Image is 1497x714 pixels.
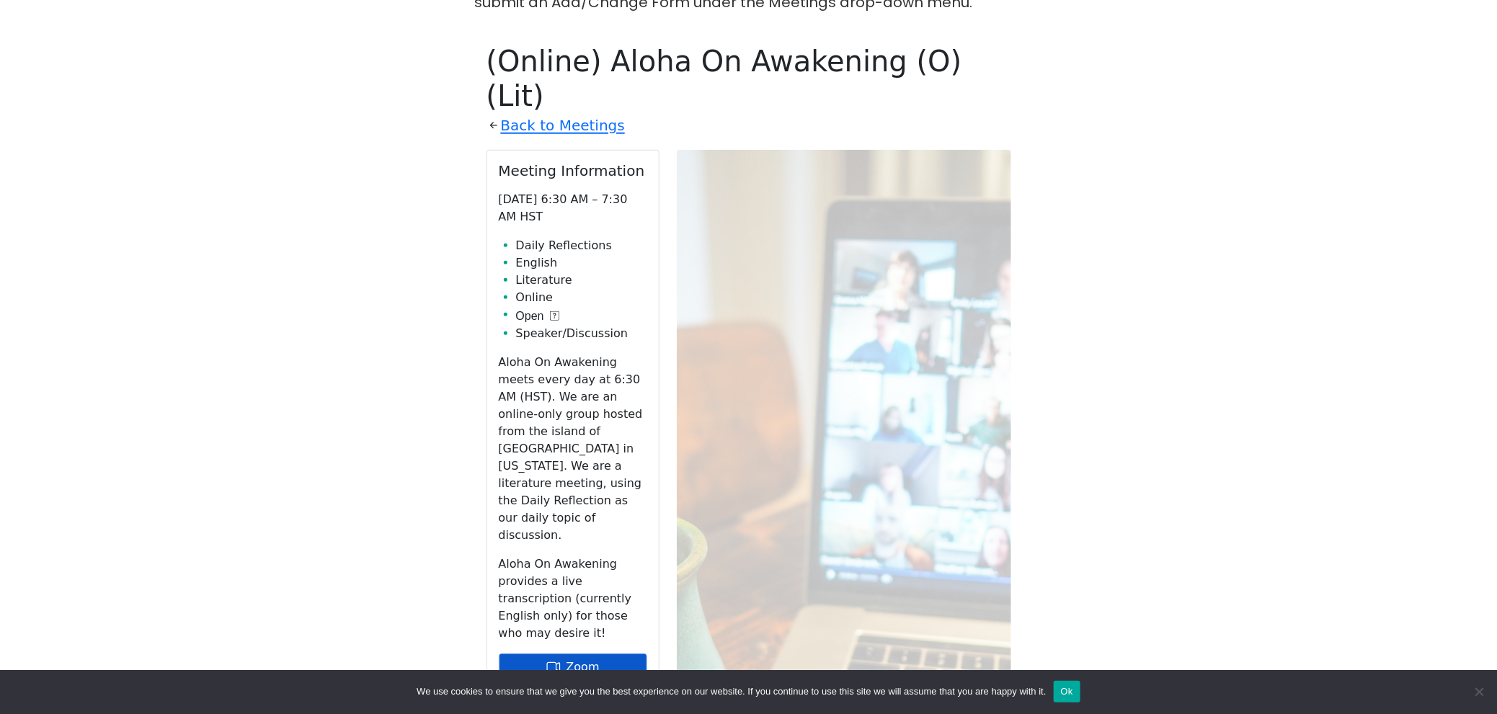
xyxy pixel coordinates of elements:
[487,44,1011,113] h1: (Online) Aloha On Awakening (O)(Lit)
[1054,681,1080,702] button: Ok
[499,354,647,544] p: Aloha On Awakening meets every day at 6:30 AM (HST). We are an online-only group hosted from the ...
[499,653,647,681] a: Zoom
[516,237,647,254] li: Daily Reflections
[499,555,647,642] p: Aloha On Awakening provides a live transcription (currently English only) for those who may desir...
[516,325,647,342] li: Speaker/Discussion
[1472,684,1486,699] span: No
[516,308,559,325] button: Open
[516,272,647,289] li: Literature
[417,684,1046,699] span: We use cookies to ensure that we give you the best experience on our website. If you continue to ...
[516,254,647,272] li: English
[499,162,647,179] h2: Meeting Information
[516,308,544,325] span: Open
[499,191,647,226] p: [DATE] 6:30 AM – 7:30 AM HST
[501,113,625,138] a: Back to Meetings
[516,289,647,306] li: Online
